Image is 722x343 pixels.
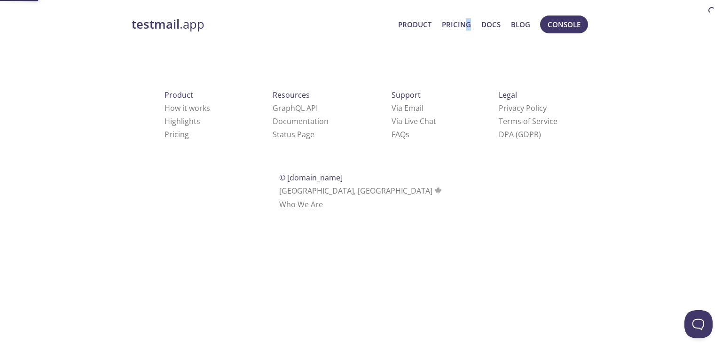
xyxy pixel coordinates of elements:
a: Via Email [392,103,424,113]
span: Product [165,90,193,100]
a: Terms of Service [499,116,557,126]
span: Resources [273,90,310,100]
a: GraphQL API [273,103,318,113]
a: How it works [165,103,210,113]
a: Highlights [165,116,200,126]
a: Docs [481,18,501,31]
a: Product [398,18,432,31]
span: Legal [499,90,517,100]
a: Pricing [165,129,189,140]
a: FAQ [392,129,409,140]
a: Status Page [273,129,314,140]
a: Via Live Chat [392,116,436,126]
button: Console [540,16,588,33]
span: Console [548,18,581,31]
iframe: Help Scout Beacon - Open [684,310,713,338]
a: Documentation [273,116,329,126]
a: testmail.app [132,16,391,32]
strong: testmail [132,16,180,32]
a: Blog [511,18,530,31]
a: Privacy Policy [499,103,547,113]
span: [GEOGRAPHIC_DATA], [GEOGRAPHIC_DATA] [279,186,443,196]
a: Pricing [442,18,471,31]
span: Support [392,90,421,100]
a: DPA (GDPR) [499,129,541,140]
a: Who We Are [279,199,323,210]
span: © [DOMAIN_NAME] [279,172,343,183]
span: s [406,129,409,140]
